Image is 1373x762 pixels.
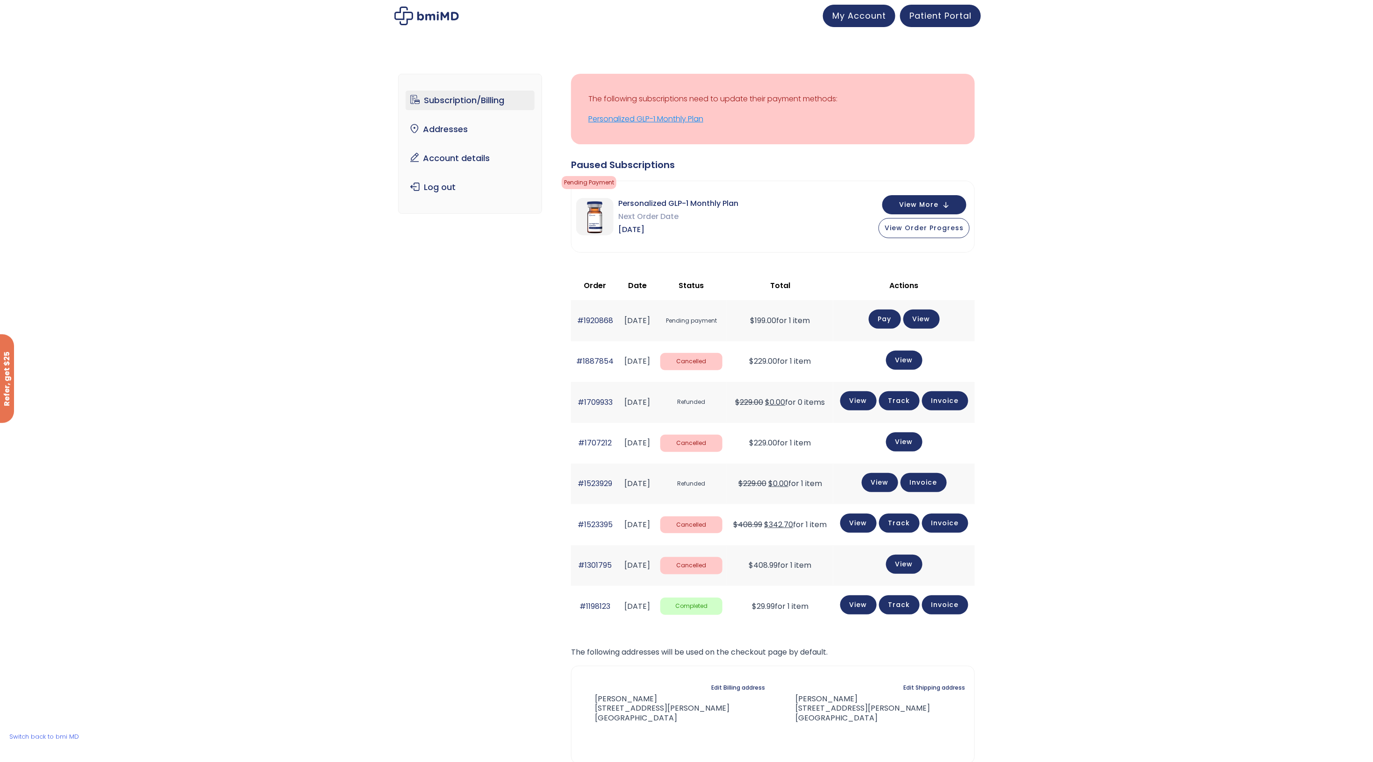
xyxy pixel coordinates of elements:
[628,280,647,291] span: Date
[727,464,833,504] td: for 1 item
[886,432,922,452] a: View
[618,223,738,236] span: [DATE]
[736,397,764,408] del: $229.00
[752,601,775,612] span: 29.99
[765,397,770,408] span: $
[840,595,877,614] a: View
[840,514,877,533] a: View
[581,694,729,723] address: [PERSON_NAME] [STREET_ADDRESS][PERSON_NAME] [GEOGRAPHIC_DATA]
[624,437,650,448] time: [DATE]
[750,356,778,367] span: 229.00
[394,7,459,25] img: My account
[660,557,723,574] span: Cancelled
[765,519,769,530] span: $
[406,91,535,110] a: Subscription/Billing
[588,92,958,106] p: The following subscriptions need to update their payment methods:
[749,560,754,571] span: $
[879,391,920,410] a: Track
[840,391,877,410] a: View
[903,681,965,694] a: Edit Shipping address
[579,560,612,571] a: #1301795
[571,158,975,171] div: Paused Subscriptions
[752,601,757,612] span: $
[580,601,611,612] a: #1198123
[679,280,704,291] span: Status
[5,728,84,745] a: Switch back to bmi MD
[749,560,778,571] span: 408.99
[624,560,650,571] time: [DATE]
[768,478,788,489] span: 0.00
[727,504,833,545] td: for 1 item
[727,382,833,423] td: for 0 items
[862,473,898,492] a: View
[624,397,650,408] time: [DATE]
[922,514,968,533] a: Invoice
[770,280,790,291] span: Total
[751,315,777,326] span: 199.00
[660,312,723,330] span: Pending payment
[882,195,966,214] button: View More
[901,473,947,492] a: Invoice
[624,315,650,326] time: [DATE]
[577,356,614,367] a: #1887854
[879,514,920,533] a: Track
[886,555,922,574] a: View
[624,356,650,367] time: [DATE]
[584,280,607,291] span: Order
[660,475,723,493] span: Refunded
[922,595,968,614] a: Invoice
[886,351,922,370] a: View
[660,435,723,452] span: Cancelled
[588,113,958,126] a: Personalized GLP-1 Monthly Plan
[750,356,754,367] span: $
[832,10,886,21] span: My Account
[727,300,833,341] td: for 1 item
[727,341,833,382] td: for 1 item
[406,177,535,197] a: Log out
[398,74,543,214] nav: Account pages
[562,176,616,189] span: Pending Payment
[750,437,778,448] span: 229.00
[727,423,833,464] td: for 1 item
[578,478,613,489] a: #1523929
[576,198,614,235] img: Personalized GLP-1 Monthly Plan
[624,519,650,530] time: [DATE]
[750,437,754,448] span: $
[660,516,723,534] span: Cancelled
[406,120,535,139] a: Addresses
[712,681,765,694] a: Edit Billing address
[406,148,535,168] a: Account details
[618,210,738,223] span: Next Order Date
[660,598,723,615] span: Completed
[624,601,650,612] time: [DATE]
[879,595,920,614] a: Track
[578,519,613,530] a: #1523395
[727,545,833,586] td: for 1 item
[869,310,901,329] a: Pay
[727,586,833,627] td: for 1 item
[751,315,755,326] span: $
[823,5,895,27] a: My Account
[922,391,968,410] a: Invoice
[765,397,786,408] span: 0.00
[618,197,738,210] span: Personalized GLP-1 Monthly Plan
[781,694,930,723] address: [PERSON_NAME] [STREET_ADDRESS][PERSON_NAME] [GEOGRAPHIC_DATA]
[899,202,938,208] span: View More
[577,315,613,326] a: #1920868
[738,478,766,489] del: $229.00
[578,397,613,408] a: #1709933
[660,394,723,411] span: Refunded
[879,218,970,238] button: View Order Progress
[765,519,794,530] span: 342.70
[660,353,723,370] span: Cancelled
[885,223,964,233] span: View Order Progress
[571,646,975,659] p: The following addresses will be used on the checkout page by default.
[624,478,650,489] time: [DATE]
[579,437,612,448] a: #1707212
[768,478,773,489] span: $
[903,310,940,329] a: View
[890,280,919,291] span: Actions
[734,519,763,530] del: $408.99
[900,5,981,27] a: Patient Portal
